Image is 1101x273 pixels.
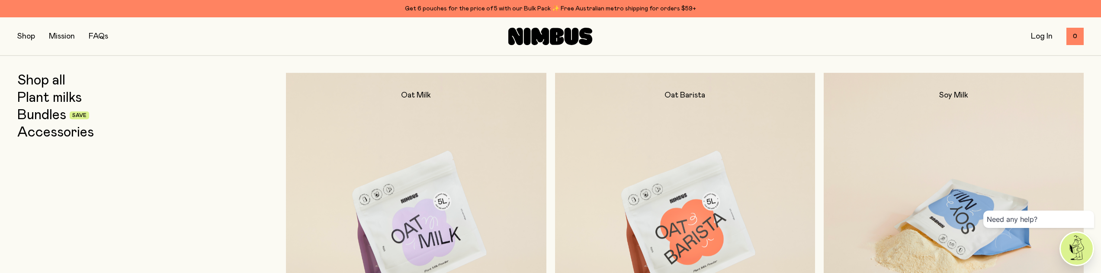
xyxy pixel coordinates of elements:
[49,32,75,40] a: Mission
[72,113,87,118] span: Save
[89,32,108,40] a: FAQs
[939,90,968,101] h2: Soy Milk
[983,211,1094,228] div: Need any help?
[1061,233,1093,265] img: agent
[401,90,431,101] h2: Oat Milk
[17,3,1084,14] div: Get 6 pouches for the price of 5 with our Bulk Pack ✨ Free Australian metro shipping for orders $59+
[1066,28,1084,45] button: 0
[17,107,66,123] a: Bundles
[664,90,705,101] h2: Oat Barista
[1031,32,1053,40] a: Log In
[17,90,82,106] a: Plant milks
[17,125,94,140] a: Accessories
[17,73,65,88] a: Shop all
